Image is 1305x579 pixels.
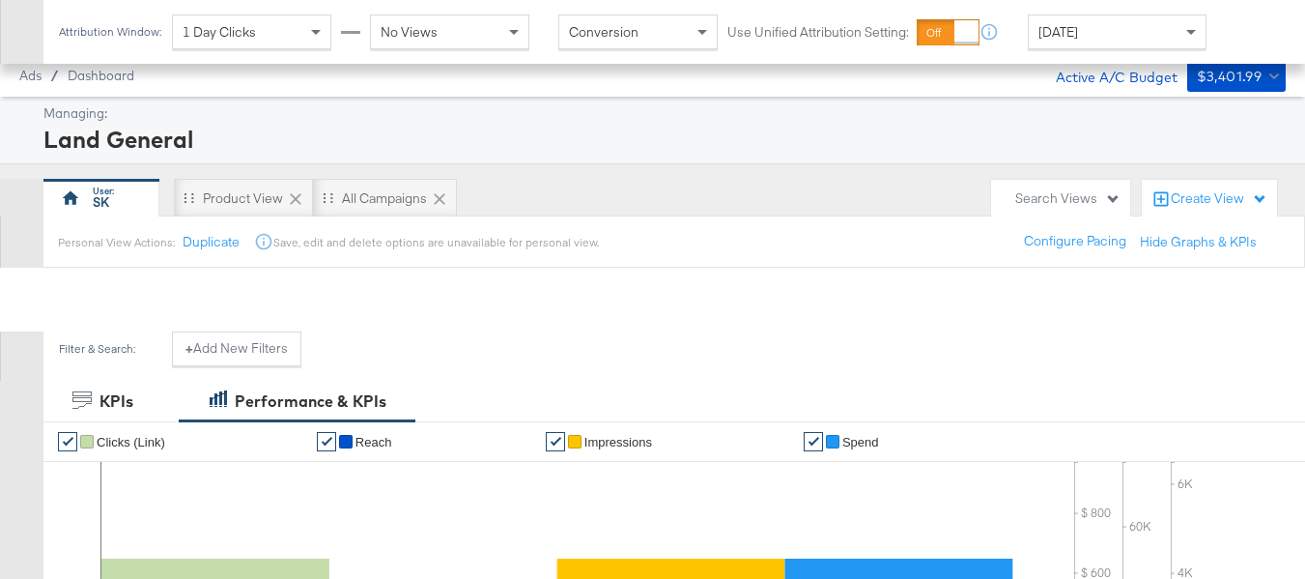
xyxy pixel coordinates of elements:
[97,435,165,449] span: Clicks (Link)
[93,193,109,212] div: SK
[235,391,386,413] div: Performance & KPIs
[273,235,599,250] div: Save, edit and delete options are unavailable for personal view.
[1035,61,1177,90] div: Active A/C Budget
[1038,23,1078,41] span: [DATE]
[842,435,879,449] span: Spend
[68,68,134,83] a: Dashboard
[99,391,133,413] div: KPIs
[185,339,193,358] strong: +
[184,192,194,203] div: Drag to reorder tab
[569,23,638,41] span: Conversion
[19,68,42,83] span: Ads
[317,432,336,451] a: ✔
[42,68,68,83] span: /
[546,432,565,451] a: ✔
[342,189,427,208] div: All Campaigns
[203,189,283,208] div: Product View
[355,435,392,449] span: Reach
[58,342,136,356] div: Filter & Search:
[172,332,301,366] button: +Add New Filters
[1010,224,1140,259] button: Configure Pacing
[381,23,438,41] span: No Views
[58,235,175,250] div: Personal View Actions:
[804,432,823,451] a: ✔
[1197,65,1262,89] div: $3,401.99
[584,435,652,449] span: Impressions
[1171,189,1267,209] div: Create View
[1140,233,1257,251] button: Hide Graphs & KPIs
[58,25,162,39] div: Attribution Window:
[183,23,256,41] span: 1 Day Clicks
[43,104,1281,123] div: Managing:
[58,432,77,451] a: ✔
[183,233,240,251] button: Duplicate
[43,123,1281,156] div: Land General
[1187,61,1286,92] button: $3,401.99
[323,192,333,203] div: Drag to reorder tab
[727,23,909,42] label: Use Unified Attribution Setting:
[1015,189,1121,208] div: Search Views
